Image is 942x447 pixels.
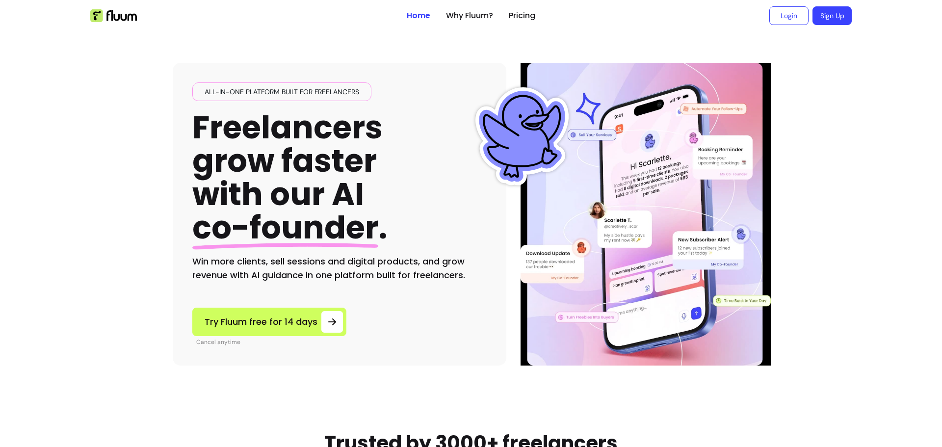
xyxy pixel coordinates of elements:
h2: Win more clients, sell sessions and digital products, and grow revenue with AI guidance in one pl... [192,255,487,282]
h1: Freelancers grow faster with our AI . [192,111,388,245]
img: Illustration of Fluum AI Co-Founder on a smartphone, showing solo business performance insights s... [522,63,769,366]
p: Cancel anytime [196,338,346,346]
a: Try Fluum free for 14 days [192,308,346,336]
a: Why Fluum? [446,10,493,22]
span: All-in-one platform built for freelancers [201,87,363,97]
a: Login [769,6,809,25]
a: Home [407,10,430,22]
span: co-founder [192,206,378,249]
img: Fluum Logo [90,9,137,22]
img: Fluum Duck sticker [473,87,571,185]
span: Try Fluum free for 14 days [205,315,317,329]
a: Pricing [509,10,535,22]
a: Sign Up [812,6,852,25]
